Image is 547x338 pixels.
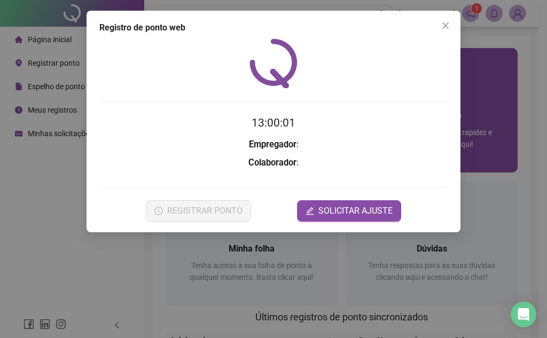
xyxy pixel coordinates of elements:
button: REGISTRAR PONTO [146,200,251,222]
span: edit [306,207,314,215]
h3: : [99,138,448,152]
span: close [441,21,450,30]
span: SOLICITAR AJUSTE [318,205,393,217]
div: Open Intercom Messenger [511,302,536,327]
div: Registro de ponto web [99,21,448,34]
h3: : [99,156,448,170]
button: editSOLICITAR AJUSTE [297,200,401,222]
button: Close [437,17,454,34]
strong: Empregador [249,139,296,150]
strong: Colaborador [248,158,296,168]
img: QRPoint [249,38,298,88]
time: 13:00:01 [252,116,295,129]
